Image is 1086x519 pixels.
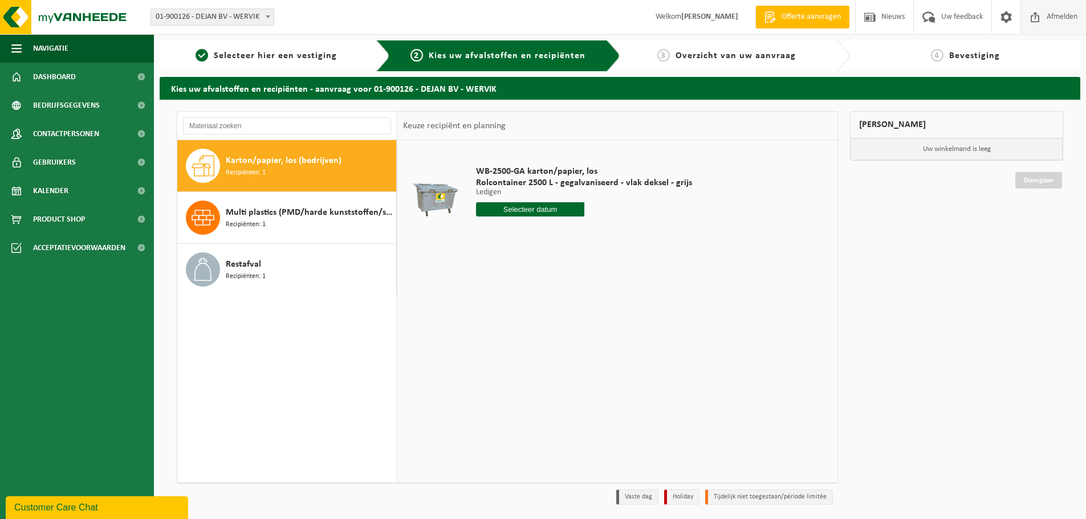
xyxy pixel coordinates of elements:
[664,489,699,505] li: Holiday
[779,11,844,23] span: Offerte aanvragen
[476,166,692,177] span: WB-2500-GA karton/papier, los
[681,13,738,21] strong: [PERSON_NAME]
[476,189,692,197] p: Ledigen
[33,234,125,262] span: Acceptatievoorwaarden
[476,202,584,216] input: Selecteer datum
[931,49,943,62] span: 4
[214,51,337,60] span: Selecteer hier een vestiging
[755,6,849,28] a: Offerte aanvragen
[33,63,76,91] span: Dashboard
[226,167,266,178] span: Recipiënten: 1
[705,489,833,505] li: Tijdelijk niet toegestaan/période limitée
[851,138,1063,160] p: Uw winkelmand is leeg
[33,205,85,234] span: Product Shop
[429,51,585,60] span: Kies uw afvalstoffen en recipiënten
[33,91,100,120] span: Bedrijfsgegevens
[949,51,1000,60] span: Bevestiging
[160,77,1080,99] h2: Kies uw afvalstoffen en recipiënten - aanvraag voor 01-900126 - DEJAN BV - WERVIK
[397,112,511,140] div: Keuze recipiënt en planning
[196,49,208,62] span: 1
[1015,172,1062,189] a: Doorgaan
[177,192,397,244] button: Multi plastics (PMD/harde kunststoffen/spanbanden/EPS/folie naturel/folie gemengd) Recipiënten: 1
[33,177,68,205] span: Kalender
[165,49,367,63] a: 1Selecteer hier een vestiging
[226,258,261,271] span: Restafval
[616,489,658,505] li: Vaste dag
[226,271,266,282] span: Recipiënten: 1
[151,9,274,25] span: 01-900126 - DEJAN BV - WERVIK
[226,219,266,230] span: Recipiënten: 1
[226,206,393,219] span: Multi plastics (PMD/harde kunststoffen/spanbanden/EPS/folie naturel/folie gemengd)
[33,34,68,63] span: Navigatie
[6,494,190,519] iframe: chat widget
[676,51,796,60] span: Overzicht van uw aanvraag
[151,9,274,26] span: 01-900126 - DEJAN BV - WERVIK
[226,154,341,167] span: Karton/papier, los (bedrijven)
[183,117,391,134] input: Materiaal zoeken
[850,111,1063,138] div: [PERSON_NAME]
[33,120,99,148] span: Contactpersonen
[657,49,670,62] span: 3
[410,49,423,62] span: 2
[33,148,76,177] span: Gebruikers
[177,244,397,295] button: Restafval Recipiënten: 1
[177,140,397,192] button: Karton/papier, los (bedrijven) Recipiënten: 1
[476,177,692,189] span: Rolcontainer 2500 L - gegalvaniseerd - vlak deksel - grijs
